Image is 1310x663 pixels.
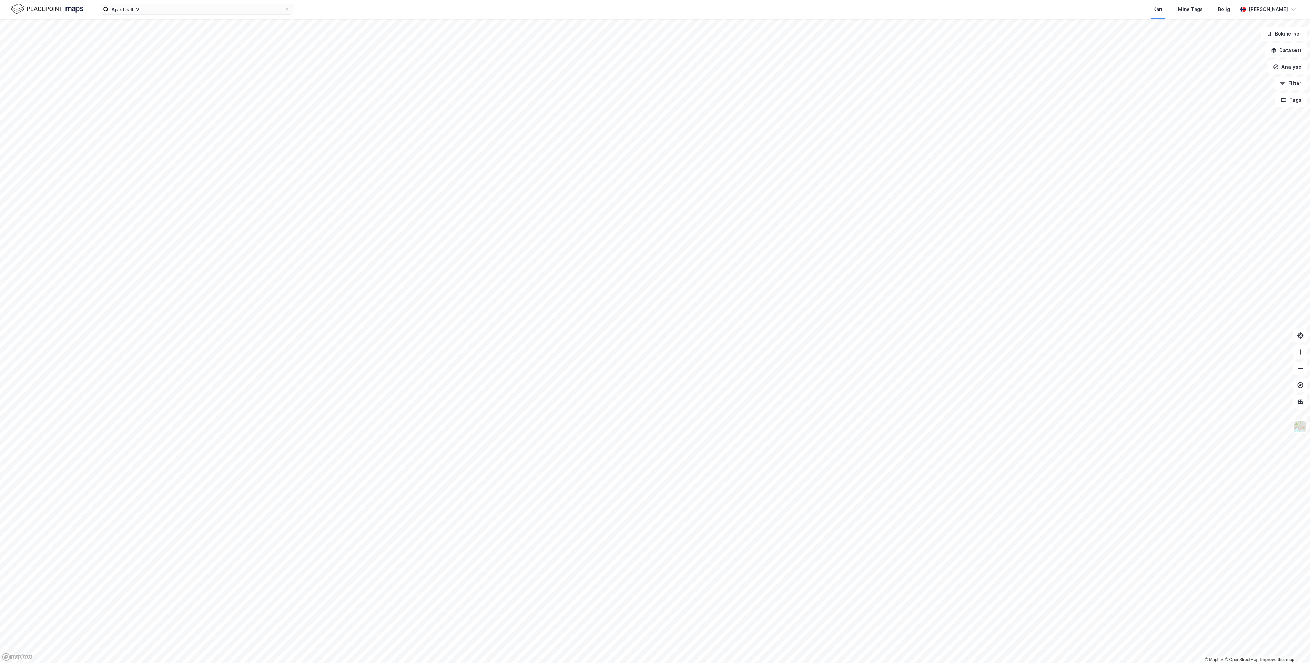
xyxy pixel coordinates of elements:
[1276,630,1310,663] div: Kontrollprogram for chat
[1261,27,1307,41] button: Bokmerker
[1276,630,1310,663] iframe: Chat Widget
[1260,657,1294,662] a: Improve this map
[1274,77,1307,90] button: Filter
[1275,93,1307,107] button: Tags
[11,3,83,15] img: logo.f888ab2527a4732fd821a326f86c7f29.svg
[2,653,32,661] a: Mapbox homepage
[1294,420,1307,433] img: Z
[1225,657,1258,662] a: OpenStreetMap
[1265,43,1307,57] button: Datasett
[1153,5,1163,13] div: Kart
[1218,5,1230,13] div: Bolig
[1267,60,1307,74] button: Analyse
[1249,5,1288,13] div: [PERSON_NAME]
[1178,5,1203,13] div: Mine Tags
[1205,657,1224,662] a: Mapbox
[109,4,284,14] input: Søk på adresse, matrikkel, gårdeiere, leietakere eller personer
